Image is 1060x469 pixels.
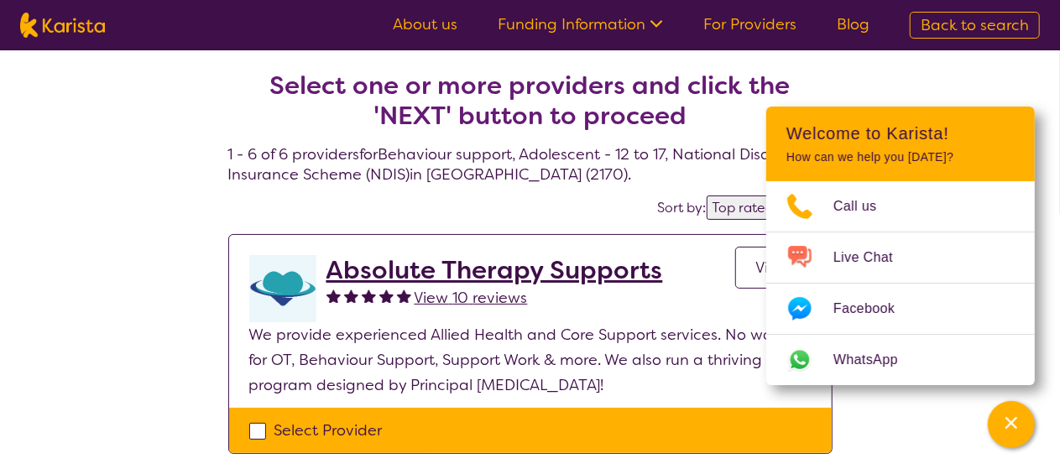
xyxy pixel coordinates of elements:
span: Call us [833,194,897,219]
img: fullstar [379,289,394,303]
img: fullstar [326,289,341,303]
p: We provide experienced Allied Health and Core Support services. No wait list for OT, Behaviour Su... [249,322,812,398]
h2: Welcome to Karista! [786,123,1015,143]
div: Channel Menu [766,107,1035,385]
h4: 1 - 6 of 6 providers for Behaviour support , Adolescent - 12 to 17 , National Disability Insuranc... [228,30,833,185]
span: Back to search [921,15,1029,35]
a: Web link opens in a new tab. [766,335,1035,385]
h2: Select one or more providers and click the 'NEXT' button to proceed [248,70,812,131]
span: Live Chat [833,245,913,270]
a: View [735,247,812,289]
a: For Providers [703,14,796,34]
a: Blog [837,14,869,34]
img: fullstar [344,289,358,303]
span: WhatsApp [833,347,918,373]
img: fullstar [362,289,376,303]
label: Sort by: [658,199,707,216]
img: otyvwjbtyss6nczvq3hf.png [249,255,316,322]
p: How can we help you [DATE]? [786,150,1015,164]
span: View 10 reviews [415,288,528,308]
ul: Choose channel [766,181,1035,385]
a: View 10 reviews [415,285,528,310]
span: Facebook [833,296,915,321]
img: Karista logo [20,13,105,38]
button: Channel Menu [988,401,1035,448]
a: Funding Information [498,14,663,34]
img: fullstar [397,289,411,303]
a: About us [393,14,457,34]
a: Back to search [910,12,1040,39]
a: Absolute Therapy Supports [326,255,663,285]
span: View [756,258,791,278]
